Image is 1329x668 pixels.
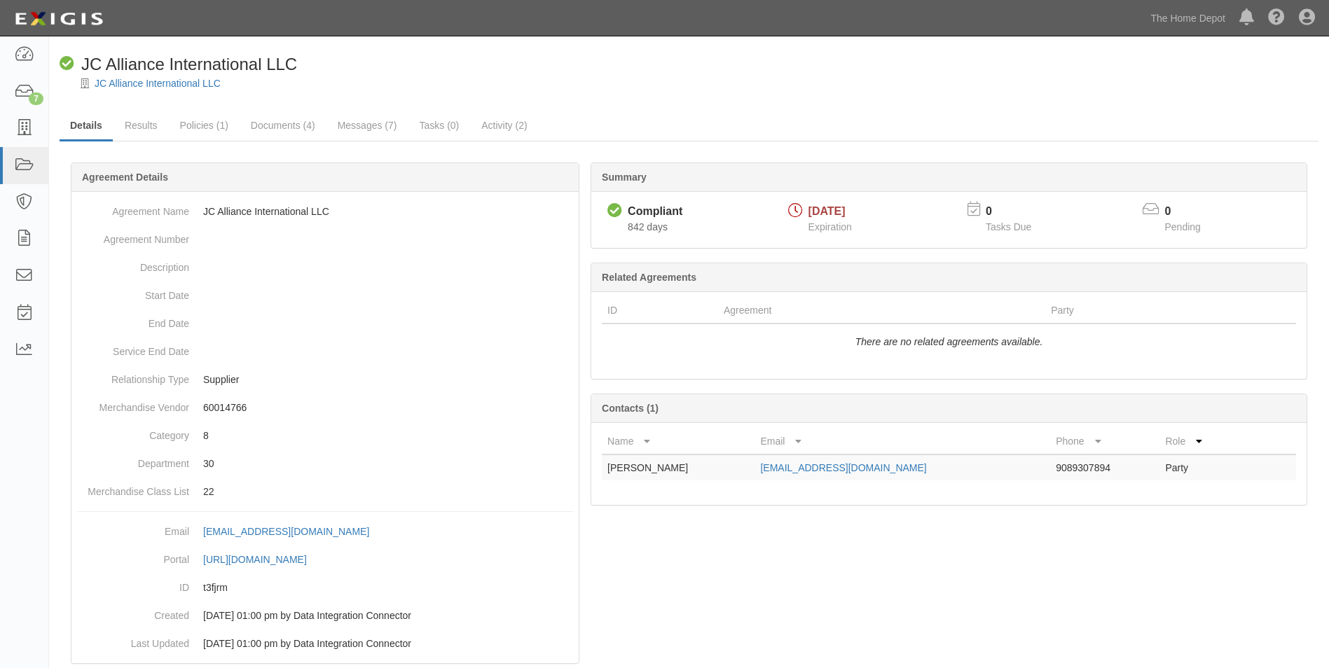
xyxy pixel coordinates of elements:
[77,545,189,566] dt: Portal
[602,403,659,414] b: Contacts (1)
[203,554,322,565] a: [URL][DOMAIN_NAME]
[77,450,189,471] dt: Department
[602,298,718,323] th: ID
[1159,454,1240,480] td: Party
[471,111,537,139] a: Activity (2)
[203,457,573,471] p: 30
[203,524,369,538] div: [EMAIL_ADDRESS][DOMAIN_NAME]
[77,366,573,394] dd: Supplier
[77,422,189,443] dt: Category
[760,462,926,473] a: [EMAIL_ADDRESS][DOMAIN_NAME]
[77,394,189,415] dt: Merchandise Vendor
[1268,10,1285,27] i: Help Center - Complianz
[114,111,168,139] a: Results
[77,629,573,657] dd: [DATE] 01:00 pm by Data Integration Connector
[203,429,573,443] p: 8
[77,281,189,302] dt: Start Date
[1050,429,1159,454] th: Phone
[808,221,852,232] span: Expiration
[327,111,408,139] a: Messages (7)
[95,78,221,89] a: JC Alliance International LLC
[986,221,1031,232] span: Tasks Due
[77,225,189,246] dt: Agreement Number
[1050,454,1159,480] td: 9089307894
[29,92,43,105] div: 7
[11,6,107,32] img: logo-5460c22ac91f19d4615b14bd174203de0afe785f0fc80cf4dbbc73dc1793850b.png
[602,172,647,183] b: Summary
[1159,429,1240,454] th: Role
[77,517,189,538] dt: Email
[77,573,573,601] dd: t3fjrm
[602,272,696,283] b: Related Agreements
[60,57,74,71] i: Compliant
[81,55,297,74] span: JC Alliance International LLC
[607,204,622,218] i: Compliant
[60,111,113,141] a: Details
[1045,298,1234,323] th: Party
[77,601,573,629] dd: [DATE] 01:00 pm by Data Integration Connector
[77,573,189,594] dt: ID
[986,204,1049,220] p: 0
[77,309,189,330] dt: End Date
[628,221,668,232] span: Since 05/31/2023
[77,338,189,359] dt: Service End Date
[755,429,1050,454] th: Email
[77,478,189,499] dt: Merchandise Class List
[77,197,573,225] dd: JC Alliance International LLC
[203,485,573,499] p: 22
[203,401,573,415] p: 60014766
[408,111,469,139] a: Tasks (0)
[602,429,755,454] th: Name
[77,629,189,650] dt: Last Updated
[602,454,755,480] td: [PERSON_NAME]
[203,526,385,537] a: [EMAIL_ADDRESS][DOMAIN_NAME]
[1165,221,1201,232] span: Pending
[1165,204,1218,220] p: 0
[77,253,189,274] dt: Description
[170,111,239,139] a: Policies (1)
[808,205,846,217] span: [DATE]
[718,298,1045,323] th: Agreement
[1143,4,1232,32] a: The Home Depot
[77,197,189,218] dt: Agreement Name
[240,111,326,139] a: Documents (4)
[855,336,1043,347] i: There are no related agreements available.
[82,172,168,183] b: Agreement Details
[77,601,189,622] dt: Created
[60,53,297,76] div: JC Alliance International LLC
[628,204,682,220] div: Compliant
[77,366,189,387] dt: Relationship Type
